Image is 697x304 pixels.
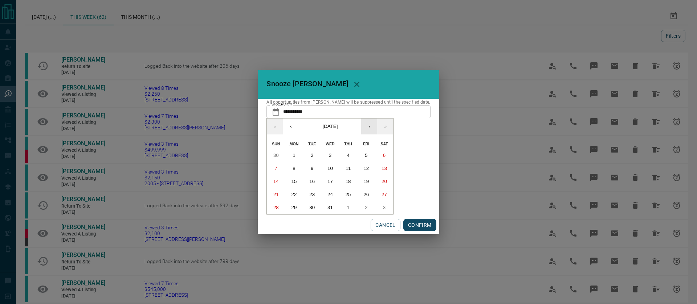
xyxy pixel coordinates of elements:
button: December 19, 2025 [357,175,375,188]
abbr: December 13, 2025 [382,166,387,171]
abbr: January 1, 2026 [347,205,349,210]
abbr: Sunday [272,142,280,146]
abbr: Saturday [380,142,388,146]
abbr: Friday [363,142,369,146]
button: [DATE] [299,118,361,134]
button: December 20, 2025 [375,175,394,188]
abbr: December 21, 2025 [273,192,279,197]
button: › [361,118,377,134]
button: December 25, 2025 [339,188,357,201]
button: December 13, 2025 [375,162,394,175]
abbr: December 4, 2025 [347,153,349,158]
button: December 10, 2025 [321,162,339,175]
abbr: December 28, 2025 [273,205,279,210]
abbr: December 25, 2025 [346,192,351,197]
abbr: December 12, 2025 [363,166,369,171]
abbr: Thursday [344,142,352,146]
button: « [267,118,283,134]
abbr: December 29, 2025 [292,205,297,210]
button: November 30, 2025 [267,149,285,162]
button: January 2, 2026 [357,201,375,214]
button: December 4, 2025 [339,149,357,162]
button: ‹ [283,118,299,134]
button: December 26, 2025 [357,188,375,201]
button: December 29, 2025 [285,201,303,214]
abbr: December 27, 2025 [382,192,387,197]
button: December 5, 2025 [357,149,375,162]
button: CONFIRM [403,219,436,231]
button: December 2, 2025 [303,149,321,162]
button: December 16, 2025 [303,175,321,188]
button: December 30, 2025 [303,201,321,214]
button: December 15, 2025 [285,175,303,188]
span: Snooze [PERSON_NAME] [266,80,348,88]
span: [DATE] [322,124,338,129]
button: January 1, 2026 [339,201,357,214]
button: December 17, 2025 [321,175,339,188]
abbr: December 17, 2025 [327,179,333,184]
abbr: December 19, 2025 [363,179,369,184]
abbr: January 2, 2026 [365,205,367,210]
abbr: Wednesday [326,142,335,146]
abbr: December 24, 2025 [327,192,333,197]
button: December 21, 2025 [267,188,285,201]
button: December 31, 2025 [321,201,339,214]
button: December 6, 2025 [375,149,394,162]
button: December 11, 2025 [339,162,357,175]
button: December 14, 2025 [267,175,285,188]
abbr: Tuesday [308,142,316,146]
abbr: December 23, 2025 [309,192,315,197]
button: December 12, 2025 [357,162,375,175]
button: December 9, 2025 [303,162,321,175]
abbr: December 1, 2025 [293,153,295,158]
abbr: December 8, 2025 [293,166,295,171]
button: » [377,118,393,134]
abbr: December 16, 2025 [309,179,315,184]
abbr: December 2, 2025 [311,153,313,158]
button: December 18, 2025 [339,175,357,188]
abbr: December 15, 2025 [292,179,297,184]
button: December 28, 2025 [267,201,285,214]
p: All opportunities from [PERSON_NAME] will be suppressed until the specified date. [266,99,430,105]
abbr: December 10, 2025 [327,166,333,171]
abbr: December 6, 2025 [383,153,386,158]
button: December 24, 2025 [321,188,339,201]
button: December 22, 2025 [285,188,303,201]
abbr: December 26, 2025 [363,192,369,197]
label: Snooze Until? [272,102,292,107]
abbr: December 22, 2025 [292,192,297,197]
abbr: November 30, 2025 [273,153,279,158]
abbr: December 20, 2025 [382,179,387,184]
button: December 1, 2025 [285,149,303,162]
button: December 23, 2025 [303,188,321,201]
button: CANCEL [371,219,400,231]
abbr: December 18, 2025 [346,179,351,184]
abbr: December 14, 2025 [273,179,279,184]
abbr: December 9, 2025 [311,166,313,171]
abbr: January 3, 2026 [383,205,386,210]
abbr: December 3, 2025 [329,153,331,158]
abbr: December 7, 2025 [275,166,277,171]
button: December 7, 2025 [267,162,285,175]
abbr: Monday [290,142,299,146]
abbr: December 30, 2025 [309,205,315,210]
abbr: December 11, 2025 [346,166,351,171]
button: January 3, 2026 [375,201,394,214]
abbr: December 5, 2025 [365,153,367,158]
button: December 3, 2025 [321,149,339,162]
abbr: December 31, 2025 [327,205,333,210]
button: December 27, 2025 [375,188,394,201]
button: December 8, 2025 [285,162,303,175]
